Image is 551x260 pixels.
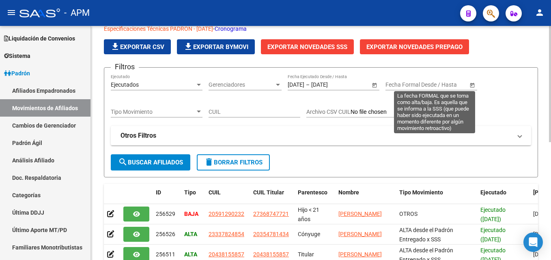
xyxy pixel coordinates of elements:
[480,227,506,243] span: Ejecutado ([DATE])
[209,231,244,237] span: 23337824854
[121,131,156,140] strong: Otros Filtros
[209,81,274,88] span: Gerenciadores
[399,227,453,243] span: ALTA desde el Padrón Entregado x SSS
[399,211,418,217] span: OTROS
[533,211,550,217] span: [DATE]
[6,8,16,17] mat-icon: menu
[261,39,354,54] button: Exportar Novedades SSS
[181,184,205,211] datatable-header-cell: Tipo
[253,251,289,258] span: 20438155857
[396,184,477,211] datatable-header-cell: Tipo Movimiento
[111,61,139,72] h3: Filtros
[306,109,351,115] span: Archivo CSV CUIL
[298,231,320,237] span: Cónyuge
[295,184,335,211] datatable-header-cell: Parentesco
[4,34,75,43] span: Liquidación de Convenios
[253,189,284,196] span: CUIL Titular
[468,81,476,89] button: Open calendar
[338,211,382,217] span: [PERSON_NAME]
[110,43,164,51] span: Exportar CSV
[104,39,171,54] button: Exportar CSV
[156,251,175,258] span: 256511
[177,39,255,54] button: Exportar Bymovi
[533,231,550,237] span: [DATE]
[397,104,407,114] mat-icon: help
[118,157,128,167] mat-icon: search
[338,189,359,196] span: Nombre
[399,189,443,196] span: Tipo Movimiento
[156,211,175,217] span: 256529
[204,157,214,167] mat-icon: delete
[338,231,382,237] span: [PERSON_NAME]
[183,42,193,51] mat-icon: file_download
[267,43,347,51] span: Exportar Novedades SSS
[183,43,248,51] span: Exportar Bymovi
[110,42,120,51] mat-icon: file_download
[288,81,304,88] input: Fecha inicio
[209,189,221,196] span: CUIL
[184,211,198,217] strong: BAJA
[205,184,250,211] datatable-header-cell: CUIL
[4,69,30,78] span: Padrón
[111,126,531,145] mat-expansion-panel-header: Otros Filtros
[335,184,396,211] datatable-header-cell: Nombre
[215,26,247,32] a: Cronograma
[153,184,181,211] datatable-header-cell: ID
[197,154,270,170] button: Borrar Filtros
[111,81,139,88] span: Ejecutados
[253,211,289,217] span: 27368747721
[250,184,295,211] datatable-header-cell: CUIL Titular
[298,189,327,196] span: Parentesco
[111,109,195,115] span: Tipo Movimiento
[118,159,183,166] span: Buscar Afiliados
[204,159,263,166] span: Borrar Filtros
[184,251,197,258] strong: ALTA
[422,81,462,88] input: Fecha fin
[311,81,351,88] input: Fecha fin
[480,207,506,222] span: Ejecutado ([DATE])
[535,8,545,17] mat-icon: person
[523,232,543,252] div: Open Intercom Messenger
[366,43,463,51] span: Exportar Novedades Prepago
[533,251,550,258] span: [DATE]
[306,81,310,88] span: –
[370,81,379,89] button: Open calendar
[480,189,506,196] span: Ejecutado
[104,24,538,33] p: -
[477,184,530,211] datatable-header-cell: Ejecutado
[253,231,289,237] span: 20354781434
[111,154,190,170] button: Buscar Afiliados
[184,231,197,237] strong: ALTA
[338,251,382,258] span: [PERSON_NAME]
[298,251,314,258] span: Titular
[184,189,196,196] span: Tipo
[4,51,30,60] span: Sistema
[209,251,244,258] span: 20438155857
[64,4,90,22] span: - APM
[104,26,213,32] a: Especificaciones Técnicas PADRON - [DATE]
[209,211,244,217] span: 20591290232
[156,231,175,237] span: 256526
[360,39,469,54] button: Exportar Novedades Prepago
[351,109,397,116] input: Archivo CSV CUIL
[385,81,415,88] input: Fecha inicio
[298,207,319,222] span: Hijo < 21 años
[156,189,161,196] span: ID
